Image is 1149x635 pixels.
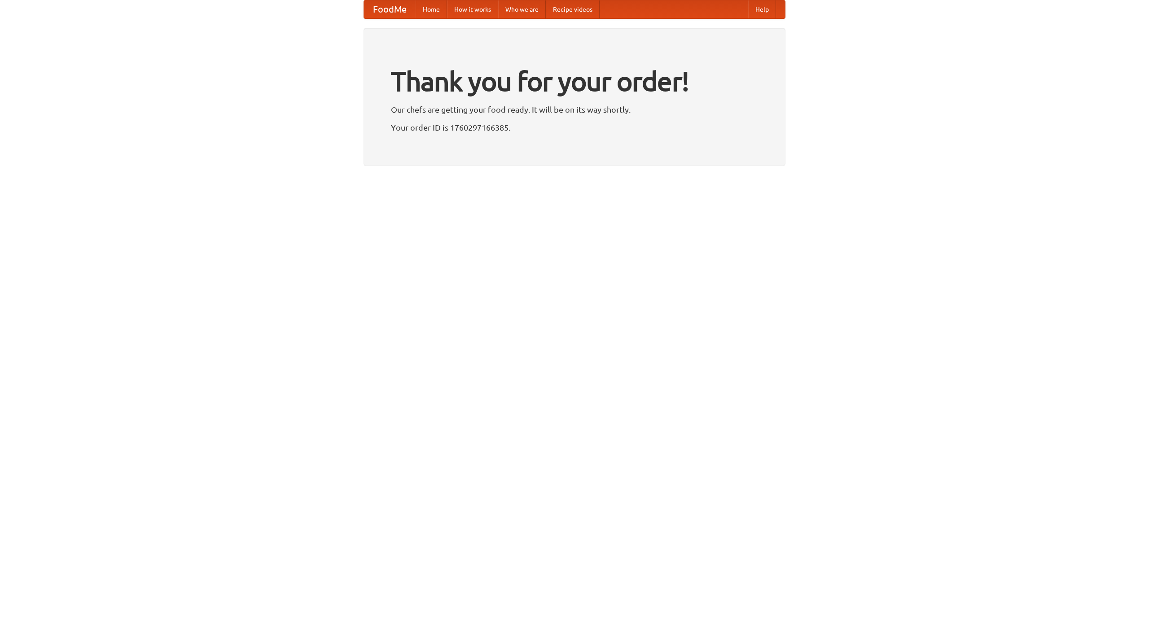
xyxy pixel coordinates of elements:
a: Help [748,0,776,18]
p: Our chefs are getting your food ready. It will be on its way shortly. [391,103,758,116]
a: How it works [447,0,498,18]
a: Recipe videos [546,0,600,18]
a: FoodMe [364,0,416,18]
a: Who we are [498,0,546,18]
p: Your order ID is 1760297166385. [391,121,758,134]
h1: Thank you for your order! [391,60,758,103]
a: Home [416,0,447,18]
